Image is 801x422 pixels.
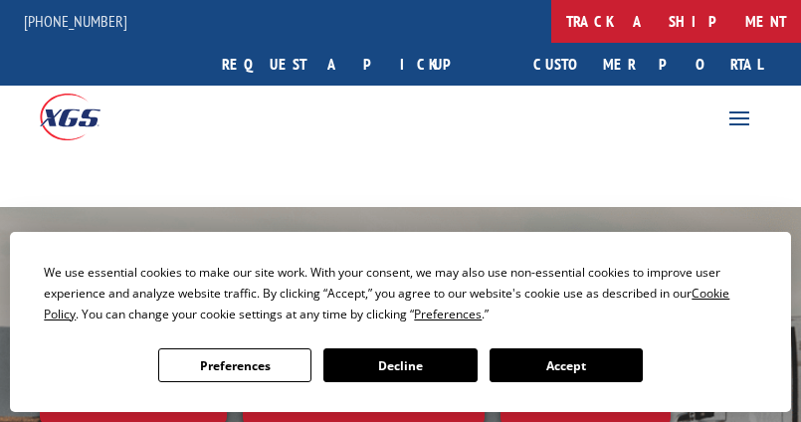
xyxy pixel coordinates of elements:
[323,348,477,382] button: Decline
[414,306,482,322] span: Preferences
[518,43,777,86] a: Customer Portal
[490,348,643,382] button: Accept
[158,348,311,382] button: Preferences
[24,11,127,31] a: [PHONE_NUMBER]
[44,262,756,324] div: We use essential cookies to make our site work. With your consent, we may also use non-essential ...
[207,43,495,86] a: Request a pickup
[10,232,791,412] div: Cookie Consent Prompt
